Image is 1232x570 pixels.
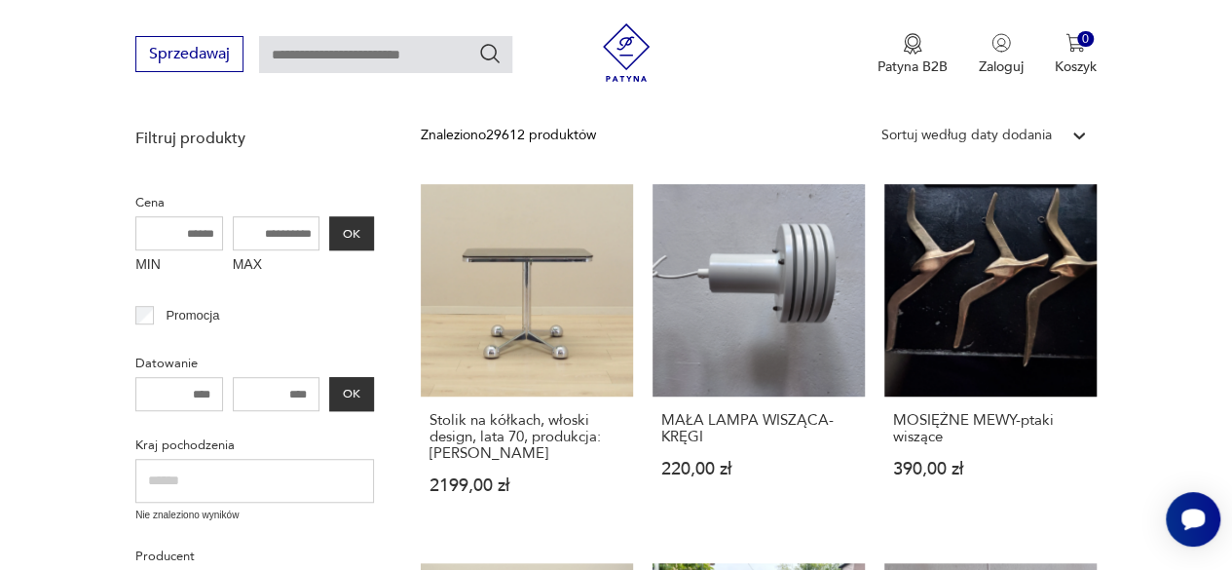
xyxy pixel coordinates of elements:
[1166,492,1220,547] iframe: Smartsupp widget button
[661,461,856,477] p: 220,00 zł
[429,412,624,462] h3: Stolik na kółkach, włoski design, lata 70, produkcja: [PERSON_NAME]
[329,216,374,250] button: OK
[893,461,1088,477] p: 390,00 zł
[135,36,243,72] button: Sprzedawaj
[135,353,374,374] p: Datowanie
[478,42,502,65] button: Szukaj
[597,23,655,82] img: Patyna - sklep z meblami i dekoracjami vintage
[421,125,596,146] div: Znaleziono 29612 produktów
[1055,57,1097,76] p: Koszyk
[903,33,922,55] img: Ikona medalu
[135,546,374,567] p: Producent
[135,49,243,62] a: Sprzedawaj
[135,508,374,523] p: Nie znaleziono wyników
[135,250,223,282] label: MIN
[979,57,1024,76] p: Zaloguj
[979,33,1024,76] button: Zaloguj
[881,125,1052,146] div: Sortuj według daty dodania
[893,412,1088,445] h3: MOSIĘŻNE MEWY-ptaki wiszące
[877,57,948,76] p: Patyna B2B
[884,184,1097,532] a: MOSIĘŻNE MEWY-ptaki wisząceMOSIĘŻNE MEWY-ptaki wiszące390,00 zł
[1077,31,1094,48] div: 0
[877,33,948,76] a: Ikona medaluPatyna B2B
[135,192,374,213] p: Cena
[991,33,1011,53] img: Ikonka użytkownika
[135,128,374,149] p: Filtruj produkty
[1065,33,1085,53] img: Ikona koszyka
[135,435,374,456] p: Kraj pochodzenia
[1055,33,1097,76] button: 0Koszyk
[653,184,865,532] a: MAŁA LAMPA WISZĄCA- KRĘGIMAŁA LAMPA WISZĄCA- KRĘGI220,00 zł
[429,477,624,494] p: 2199,00 zł
[661,412,856,445] h3: MAŁA LAMPA WISZĄCA- KRĘGI
[421,184,633,532] a: Stolik na kółkach, włoski design, lata 70, produkcja: AllegriStolik na kółkach, włoski design, la...
[233,250,320,282] label: MAX
[166,305,219,326] p: Promocja
[329,377,374,411] button: OK
[877,33,948,76] button: Patyna B2B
